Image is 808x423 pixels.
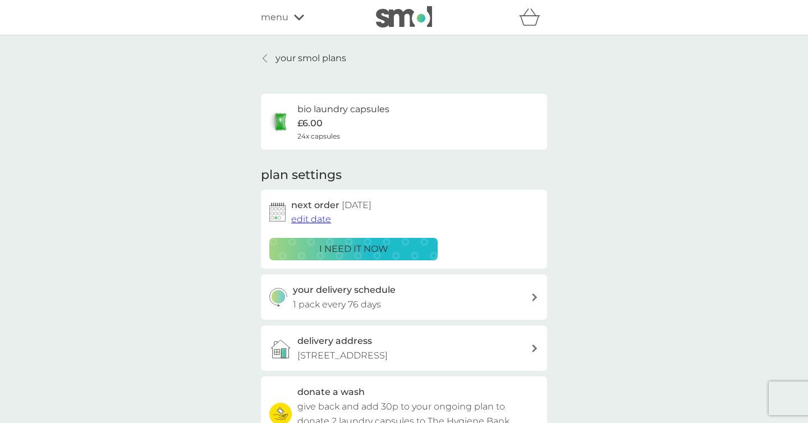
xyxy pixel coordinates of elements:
button: your delivery schedule1 pack every 76 days [261,274,547,320]
span: edit date [291,214,331,224]
p: i need it now [319,242,388,256]
h3: delivery address [297,334,372,348]
span: menu [261,10,288,25]
span: 24x capsules [297,131,340,141]
img: bio laundry capsules [269,111,292,133]
a: delivery address[STREET_ADDRESS] [261,325,547,371]
p: £6.00 [297,116,323,131]
button: edit date [291,212,331,227]
h3: your delivery schedule [293,283,396,297]
span: [DATE] [342,200,371,210]
h2: plan settings [261,167,342,184]
div: basket [519,6,547,29]
p: your smol plans [276,51,346,66]
p: 1 pack every 76 days [293,297,381,312]
img: smol [376,6,432,27]
h6: bio laundry capsules [297,102,389,117]
h2: next order [291,198,371,213]
a: your smol plans [261,51,346,66]
h3: donate a wash [297,385,365,399]
p: [STREET_ADDRESS] [297,348,388,363]
button: i need it now [269,238,438,260]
